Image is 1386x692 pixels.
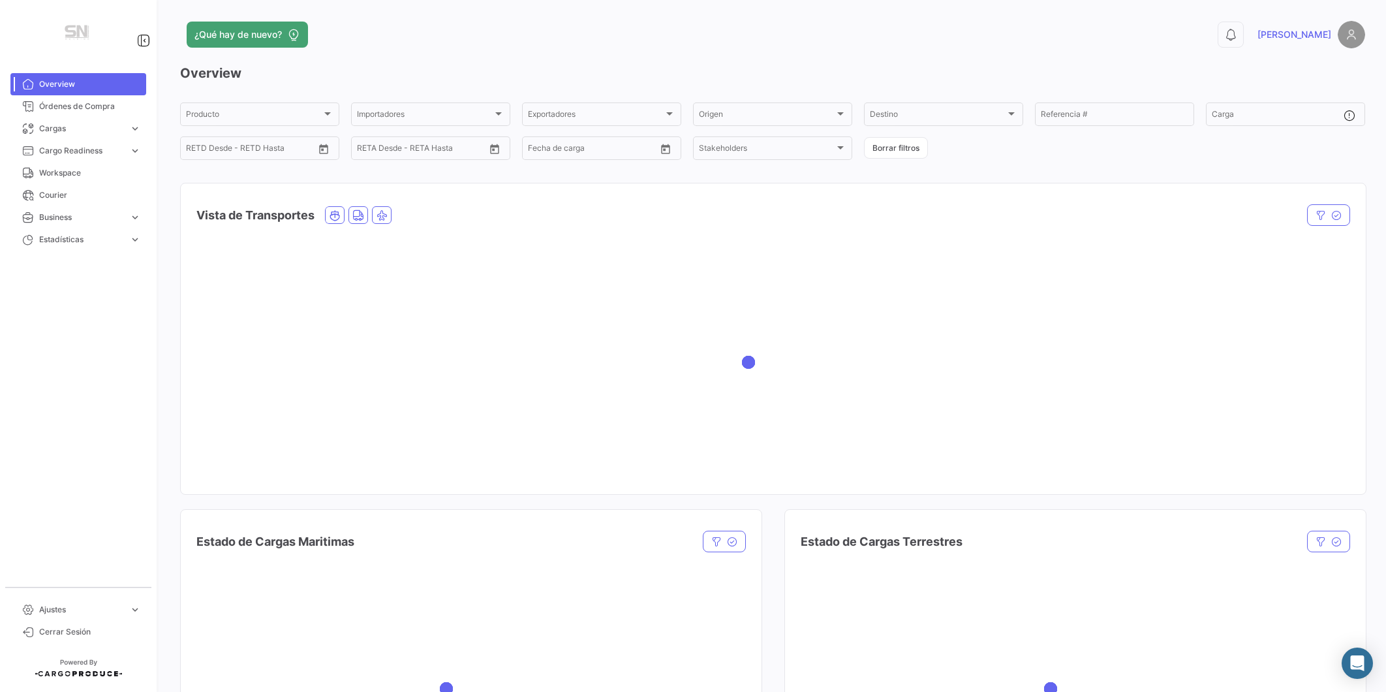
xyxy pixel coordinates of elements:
[485,139,504,159] button: Open calendar
[1342,648,1373,679] div: Abrir Intercom Messenger
[357,146,380,155] input: Desde
[196,206,315,225] h4: Vista de Transportes
[699,146,835,155] span: Stakeholders
[129,212,141,223] span: expand_more
[656,139,675,159] button: Open calendar
[357,112,493,121] span: Importadores
[39,234,124,245] span: Estadísticas
[801,533,962,551] h4: Estado de Cargas Terrestres
[699,112,835,121] span: Origen
[10,162,146,184] a: Workspace
[39,189,141,201] span: Courier
[39,626,141,638] span: Cerrar Sesión
[314,139,333,159] button: Open calendar
[39,123,124,134] span: Cargas
[39,78,141,90] span: Overview
[129,234,141,245] span: expand_more
[528,146,551,155] input: Desde
[1257,28,1331,41] span: [PERSON_NAME]
[390,146,451,155] input: Hasta
[196,533,354,551] h4: Estado de Cargas Maritimas
[39,212,124,223] span: Business
[39,145,124,157] span: Cargo Readiness
[39,604,124,616] span: Ajustes
[10,95,146,118] a: Órdenes de Compra
[373,207,391,223] button: Air
[194,28,282,41] span: ¿Qué hay de nuevo?
[528,112,664,121] span: Exportadores
[129,123,141,134] span: expand_more
[187,22,308,48] button: ¿Qué hay de nuevo?
[180,64,1365,82] h3: Overview
[870,112,1006,121] span: Destino
[46,16,111,52] img: Manufactura+Logo.png
[219,146,280,155] input: Hasta
[561,146,622,155] input: Hasta
[1338,21,1365,48] img: placeholder-user.png
[349,207,367,223] button: Land
[10,184,146,206] a: Courier
[129,604,141,616] span: expand_more
[186,112,322,121] span: Producto
[326,207,344,223] button: Ocean
[10,73,146,95] a: Overview
[39,167,141,179] span: Workspace
[129,145,141,157] span: expand_more
[39,101,141,112] span: Órdenes de Compra
[186,146,209,155] input: Desde
[864,137,928,159] button: Borrar filtros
